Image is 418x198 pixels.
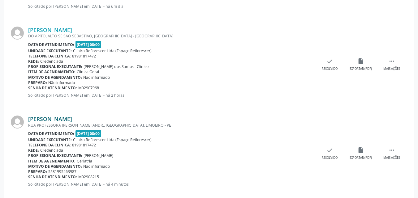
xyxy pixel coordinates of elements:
[84,153,113,158] span: [PERSON_NAME]
[326,58,333,65] i: check
[326,147,333,154] i: check
[28,158,75,164] b: Item de agendamento:
[28,123,314,128] div: RUA PROFESSORA [PERSON_NAME] ANDR., [GEOGRAPHIC_DATA], LIMOEIRO - PE
[28,164,82,169] b: Motivo de agendamento:
[28,116,72,122] a: [PERSON_NAME]
[77,158,92,164] span: Geriatria
[28,85,77,91] b: Senha de atendimento:
[28,169,47,174] b: Preparo:
[40,148,63,153] span: Credenciada
[350,67,372,71] div: Exportar (PDF)
[72,142,96,148] span: 81981817472
[11,116,24,128] img: img
[28,131,74,136] b: Data de atendimento:
[77,69,99,74] span: Clinica Geral
[78,85,99,91] span: M02907968
[357,147,364,154] i: insert_drive_file
[322,156,338,160] div: Resolvido
[28,137,72,142] b: Unidade executante:
[28,80,47,85] b: Preparo:
[28,4,314,9] p: Solicitado por [PERSON_NAME] em [DATE] - há um dia
[73,137,152,142] span: Clínica Reflorescer Ltda (Espaço Reflorescer)
[72,53,96,59] span: 81981817472
[28,75,82,80] b: Motivo de agendamento:
[388,58,395,65] i: 
[75,130,101,137] span: [DATE] 08:00
[383,67,400,71] div: Mais ações
[48,169,76,174] span: 5581995463987
[28,53,71,59] b: Telefone da clínica:
[28,148,39,153] b: Rede:
[78,174,99,179] span: M02908215
[357,58,364,65] i: insert_drive_file
[28,153,82,158] b: Profissional executante:
[388,147,395,154] i: 
[75,41,101,48] span: [DATE] 08:00
[28,69,75,74] b: Item de agendamento:
[28,174,77,179] b: Senha de atendimento:
[322,67,338,71] div: Resolvido
[28,64,82,69] b: Profissional executante:
[28,59,39,64] b: Rede:
[73,48,152,53] span: Clínica Reflorescer Ltda (Espaço Reflorescer)
[83,75,110,80] span: Não informado
[48,80,75,85] span: Não informado
[28,33,314,39] div: DO APITO, ALTO SE SAO SEBASTIAO, [GEOGRAPHIC_DATA] - [GEOGRAPHIC_DATA]
[28,93,314,98] p: Solicitado por [PERSON_NAME] em [DATE] - há 2 horas
[350,156,372,160] div: Exportar (PDF)
[28,182,314,187] p: Solicitado por [PERSON_NAME] em [DATE] - há 4 minutos
[28,48,72,53] b: Unidade executante:
[28,142,71,148] b: Telefone da clínica:
[40,59,63,64] span: Credenciada
[83,164,110,169] span: Não informado
[84,64,149,69] span: [PERSON_NAME] dos Santos - Clinico
[28,42,74,47] b: Data de atendimento:
[28,27,72,33] a: [PERSON_NAME]
[11,27,24,40] img: img
[383,156,400,160] div: Mais ações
